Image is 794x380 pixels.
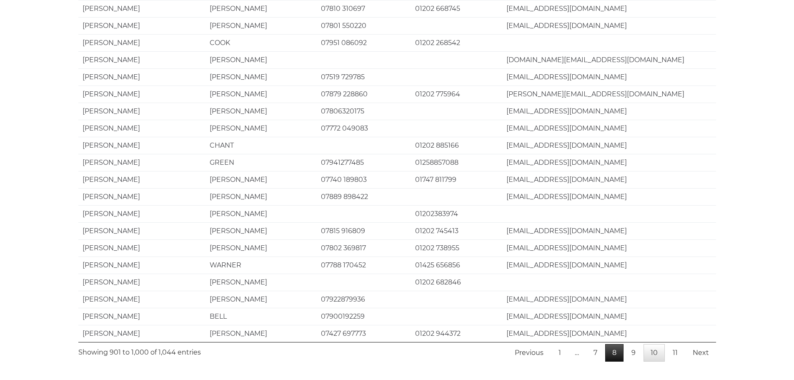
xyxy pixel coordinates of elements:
td: [PERSON_NAME] [78,51,205,68]
td: [PERSON_NAME] [205,188,317,205]
td: [EMAIL_ADDRESS][DOMAIN_NAME] [502,239,716,257]
td: 07772 049083 [317,120,411,137]
td: 07806320175 [317,103,411,120]
td: [EMAIL_ADDRESS][DOMAIN_NAME] [502,17,716,34]
td: [PERSON_NAME] [78,239,205,257]
td: 01747 811799 [411,171,502,188]
td: 01202 268542 [411,34,502,51]
td: 07802 369817 [317,239,411,257]
td: [PERSON_NAME] [205,86,317,103]
td: 07889 898422 [317,188,411,205]
td: 01202 738955 [411,239,502,257]
td: BELL [205,308,317,325]
td: [PERSON_NAME] [78,308,205,325]
td: [EMAIL_ADDRESS][DOMAIN_NAME] [502,137,716,154]
a: 7 [586,344,604,362]
td: 07879 228860 [317,86,411,103]
td: 07740 189803 [317,171,411,188]
td: [PERSON_NAME] [78,222,205,239]
td: 07815 916809 [317,222,411,239]
td: COOK [205,34,317,51]
td: [PERSON_NAME] [205,17,317,34]
td: [EMAIL_ADDRESS][DOMAIN_NAME] [502,308,716,325]
td: [PERSON_NAME] [205,103,317,120]
td: 01202 885166 [411,137,502,154]
td: 07427 697773 [317,325,411,342]
td: [PERSON_NAME] [205,51,317,68]
a: 9 [624,344,643,362]
td: [DOMAIN_NAME][EMAIL_ADDRESS][DOMAIN_NAME] [502,51,716,68]
td: [PERSON_NAME] [78,103,205,120]
a: Next [686,344,716,362]
td: [PERSON_NAME] [78,171,205,188]
a: Previous [508,344,551,362]
td: [PERSON_NAME] [205,205,317,222]
a: 10 [644,344,665,362]
td: 01425 656856 [411,257,502,274]
td: 07941277485 [317,154,411,171]
td: [PERSON_NAME] [205,239,317,257]
div: Showing 901 to 1,000 of 1,044 entries [78,342,201,357]
td: [EMAIL_ADDRESS][DOMAIN_NAME] [502,325,716,342]
td: WARNER [205,257,317,274]
a: 1 [551,344,568,362]
span: … [568,349,586,357]
td: 07801 550220 [317,17,411,34]
td: [PERSON_NAME] [78,154,205,171]
td: [PERSON_NAME] [205,291,317,308]
td: [PERSON_NAME] [205,274,317,291]
td: [EMAIL_ADDRESS][DOMAIN_NAME] [502,222,716,239]
td: [PERSON_NAME] [78,205,205,222]
td: 07900192259 [317,308,411,325]
td: [EMAIL_ADDRESS][DOMAIN_NAME] [502,188,716,205]
td: 07788 170452 [317,257,411,274]
td: [PERSON_NAME] [78,291,205,308]
td: GREEN [205,154,317,171]
td: [EMAIL_ADDRESS][DOMAIN_NAME] [502,103,716,120]
td: [EMAIL_ADDRESS][DOMAIN_NAME] [502,291,716,308]
td: 01258857088 [411,154,502,171]
td: [EMAIL_ADDRESS][DOMAIN_NAME] [502,68,716,86]
td: 01202 682846 [411,274,502,291]
td: 01202 745413 [411,222,502,239]
td: [PERSON_NAME] [205,68,317,86]
td: 07922879936 [317,291,411,308]
td: [EMAIL_ADDRESS][DOMAIN_NAME] [502,171,716,188]
td: [PERSON_NAME] [78,120,205,137]
td: CHANT [205,137,317,154]
td: 01202 775964 [411,86,502,103]
td: [PERSON_NAME] [78,274,205,291]
td: [PERSON_NAME] [78,34,205,51]
td: [EMAIL_ADDRESS][DOMAIN_NAME] [502,120,716,137]
td: [PERSON_NAME] [78,257,205,274]
td: [PERSON_NAME] [78,137,205,154]
td: 07951 086092 [317,34,411,51]
a: 11 [666,344,685,362]
td: 01202383974 [411,205,502,222]
td: 07519 729785 [317,68,411,86]
td: [PERSON_NAME] [205,171,317,188]
td: 01202 944372 [411,325,502,342]
td: [PERSON_NAME] [78,68,205,86]
td: [PERSON_NAME] [78,325,205,342]
td: [EMAIL_ADDRESS][DOMAIN_NAME] [502,257,716,274]
td: [PERSON_NAME] [205,120,317,137]
td: [PERSON_NAME] [205,222,317,239]
td: [EMAIL_ADDRESS][DOMAIN_NAME] [502,154,716,171]
td: [PERSON_NAME][EMAIL_ADDRESS][DOMAIN_NAME] [502,86,716,103]
td: [PERSON_NAME] [78,86,205,103]
td: [PERSON_NAME] [205,325,317,342]
td: [PERSON_NAME] [78,17,205,34]
a: 8 [605,344,624,362]
td: [PERSON_NAME] [78,188,205,205]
